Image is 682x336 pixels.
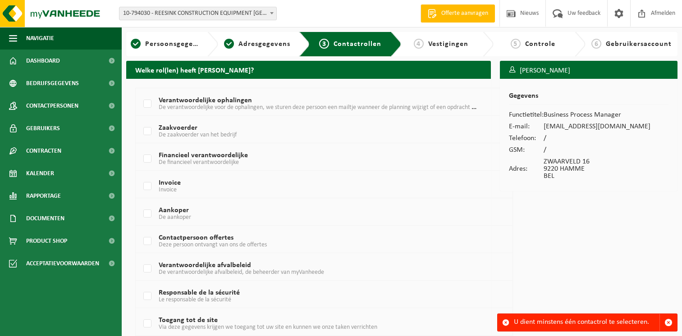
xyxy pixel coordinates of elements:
[159,186,177,193] span: Invoice
[238,41,290,48] span: Adresgegevens
[142,235,476,248] label: Contactpersoon offertes
[145,41,209,48] span: Persoonsgegevens
[142,180,476,193] label: Invoice
[223,39,292,50] a: 2Adresgegevens
[544,144,650,156] td: /
[159,241,267,248] span: Deze persoon ontvangt van ons de offertes
[26,140,61,162] span: Contracten
[159,132,237,138] span: De zaakvoerder van het bedrijf
[159,104,513,111] span: De verantwoordelijke voor de ophalingen, we sturen deze persoon een mailtje wanneer de planning w...
[334,41,381,48] span: Contactrollen
[26,230,67,252] span: Product Shop
[142,152,476,166] label: Financieel verantwoordelijke
[119,7,277,20] span: 10-794030 - REESINK CONSTRUCTION EQUIPMENT BELGIUM BV - HAMME
[142,317,476,331] label: Toegang tot de site
[544,109,650,121] td: Business Process Manager
[26,162,54,185] span: Kalender
[509,109,544,121] td: Functietitel:
[26,185,61,207] span: Rapportage
[26,252,99,275] span: Acceptatievoorwaarden
[159,324,377,331] span: Via deze gegevens krijgen we toegang tot uw site en kunnen we onze taken verrichten
[142,290,476,303] label: Responsable de la sécurité
[159,269,324,276] span: De verantwoordelijke afvalbeleid, de beheerder van myVanheede
[224,39,234,49] span: 2
[509,121,544,132] td: E-mail:
[26,95,78,117] span: Contactpersonen
[544,156,650,182] td: ZWAARVELD 16 9220 HAMME BEL
[26,72,79,95] span: Bedrijfsgegevens
[26,50,60,72] span: Dashboard
[26,117,60,140] span: Gebruikers
[428,41,468,48] span: Vestigingen
[142,97,476,111] label: Verantwoordelijke ophalingen
[525,41,555,48] span: Controle
[414,39,424,49] span: 4
[439,9,490,18] span: Offerte aanvragen
[159,296,231,303] span: Le responsable de la sécurité
[509,132,544,144] td: Telefoon:
[159,214,191,221] span: De aankoper
[514,314,659,331] div: U dient minstens één contactrol te selecteren.
[606,41,672,48] span: Gebruikersaccount
[591,39,601,49] span: 6
[319,39,329,49] span: 3
[509,156,544,182] td: Adres:
[142,262,476,276] label: Verantwoordelijke afvalbeleid
[131,39,200,50] a: 1Persoonsgegevens
[544,121,650,132] td: [EMAIL_ADDRESS][DOMAIN_NAME]
[119,7,276,20] span: 10-794030 - REESINK CONSTRUCTION EQUIPMENT BELGIUM BV - HAMME
[509,144,544,156] td: GSM:
[511,39,521,49] span: 5
[142,207,476,221] label: Aankoper
[131,39,141,49] span: 1
[159,159,239,166] span: De financieel verantwoordelijke
[544,132,650,144] td: /
[509,92,668,104] h2: Gegevens
[26,207,64,230] span: Documenten
[26,27,54,50] span: Navigatie
[142,125,476,138] label: Zaakvoerder
[126,61,491,78] h2: Welke rol(len) heeft [PERSON_NAME]?
[500,61,677,81] h3: [PERSON_NAME]
[421,5,495,23] a: Offerte aanvragen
